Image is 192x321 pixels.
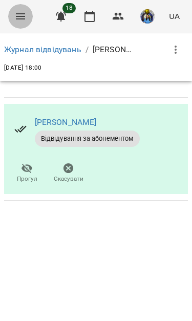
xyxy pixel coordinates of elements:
span: [DATE] 18:00 [4,64,42,71]
img: d1dec607e7f372b62d1bb04098aa4c64.jpeg [140,9,155,24]
button: Скасувати [48,159,89,188]
p: [PERSON_NAME] [93,44,134,56]
button: Прогул [6,159,48,188]
button: UA [165,7,184,26]
span: Прогул [17,175,37,183]
li: / [86,44,89,56]
a: [PERSON_NAME] [35,117,97,127]
button: Menu [8,4,33,29]
span: Відвідування за абонементом [35,134,140,143]
span: UA [169,11,180,22]
span: Скасувати [54,175,83,183]
span: 18 [62,3,76,13]
a: Журнал відвідувань [4,45,81,54]
nav: breadcrumb [4,44,134,56]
